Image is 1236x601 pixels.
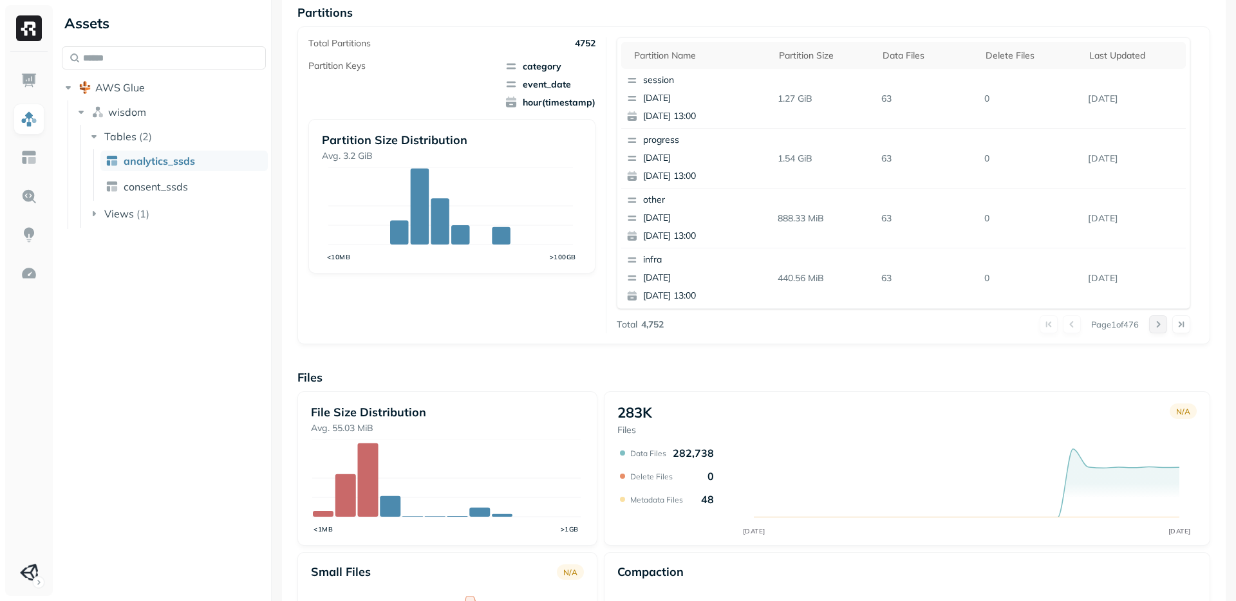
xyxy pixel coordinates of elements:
p: Avg. 3.2 GiB [322,150,582,162]
p: 0 [979,207,1083,230]
p: Total [617,319,637,331]
span: AWS Glue [95,81,145,94]
p: File Size Distribution [311,405,584,420]
button: Tables(2) [88,126,267,147]
span: Views [104,207,134,220]
span: Tables [104,130,136,143]
img: Assets [21,111,37,127]
div: Last updated [1089,50,1180,62]
tspan: [DATE] [1168,527,1191,535]
p: Aug 27, 2025 [1083,267,1186,290]
p: Compaction [617,564,684,579]
img: Dashboard [21,72,37,89]
p: [DATE] 13:00 [643,110,768,123]
p: Total Partitions [308,37,371,50]
span: consent_ssds [124,180,188,193]
img: Ryft [16,15,42,41]
img: root [79,81,91,94]
p: [DATE] [643,272,768,284]
p: 4,752 [641,319,664,331]
p: Files [617,424,652,436]
p: [DATE] [643,152,768,165]
p: 63 [876,147,980,170]
img: table [106,154,118,167]
tspan: >100GB [550,253,576,261]
p: 1.27 GiB [772,88,876,110]
p: [DATE] 13:00 [643,230,768,243]
p: 63 [876,207,980,230]
tspan: >1GB [561,525,579,533]
p: session [643,74,768,87]
p: Files [297,370,1210,385]
p: 0 [979,147,1083,170]
button: AWS Glue [62,77,266,98]
p: 283K [617,403,652,421]
p: ( 2 ) [139,130,152,143]
p: [DATE] [643,92,768,105]
p: 4752 [575,37,595,50]
p: [DATE] 13:00 [643,170,768,183]
p: Page 1 of 476 [1091,319,1139,330]
p: 1.54 GiB [772,147,876,170]
p: Small files [311,564,371,579]
p: 0 [979,267,1083,290]
p: Avg. 55.03 MiB [311,422,584,434]
img: Insights [21,227,37,243]
tspan: <1MB [314,525,333,533]
img: namespace [91,106,104,118]
span: event_date [505,78,595,91]
button: infra[DATE][DATE] 13:00 [621,248,773,308]
p: N/A [1176,407,1190,416]
img: Unity [20,564,38,582]
div: Delete Files [986,50,1076,62]
div: Data Files [883,50,973,62]
button: session[DATE][DATE] 13:00 [621,69,773,128]
p: [DATE] 13:00 [643,290,768,302]
p: infra [643,254,768,266]
div: Partition size [779,50,870,62]
button: Views(1) [88,203,267,224]
div: Partition name [634,50,766,62]
a: analytics_ssds [100,151,268,171]
p: 282,738 [673,447,714,459]
p: 63 [876,88,980,110]
p: 0 [707,470,714,483]
button: progress[DATE][DATE] 13:00 [621,129,773,188]
p: 0 [979,88,1083,110]
tspan: <10MB [327,253,350,261]
p: [DATE] [643,212,768,225]
p: Metadata Files [630,495,683,504]
span: category [505,60,595,73]
img: table [106,180,118,193]
span: hour(timestamp) [505,96,595,109]
a: consent_ssds [100,176,268,197]
div: Assets [62,13,266,33]
p: 888.33 MiB [772,207,876,230]
p: 63 [876,267,980,290]
p: ( 1 ) [136,207,149,220]
img: Optimization [21,265,37,282]
p: Aug 27, 2025 [1083,147,1186,170]
p: 48 [701,493,714,506]
p: N/A [563,568,577,577]
img: Query Explorer [21,188,37,205]
span: analytics_ssds [124,154,195,167]
button: wisdom [75,102,267,122]
p: 440.56 MiB [772,267,876,290]
p: other [643,194,768,207]
span: wisdom [108,106,146,118]
p: Partition Size Distribution [322,133,582,147]
p: Aug 27, 2025 [1083,88,1186,110]
p: progress [643,134,768,147]
button: other[DATE][DATE] 13:00 [621,189,773,248]
p: Aug 27, 2025 [1083,207,1186,230]
img: Asset Explorer [21,149,37,166]
p: Partition Keys [308,60,366,72]
p: Delete Files [630,472,673,481]
p: Partitions [297,5,1210,20]
p: Data Files [630,448,666,458]
tspan: [DATE] [743,527,765,535]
